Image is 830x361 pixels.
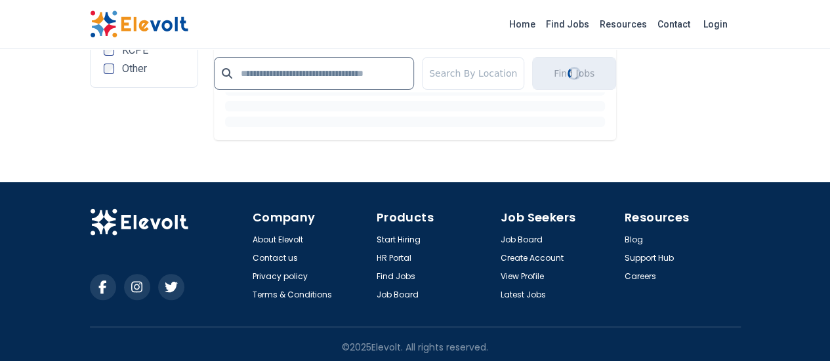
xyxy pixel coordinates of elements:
a: Terms & Conditions [253,290,332,300]
a: Careers [625,271,656,282]
a: HR Portal [377,253,411,263]
a: Contact us [253,253,298,263]
div: Loading... [567,66,581,81]
h4: Products [377,208,493,227]
span: Other [122,64,147,74]
a: Job Board [501,235,543,245]
a: Login [695,11,736,37]
a: Find Jobs [541,14,594,35]
img: Elevolt [90,10,188,38]
a: Find Jobs [377,271,415,282]
a: Start Hiring [377,235,421,245]
a: View Profile [501,271,544,282]
h4: Job Seekers [501,208,617,227]
h4: Company [253,208,369,227]
a: Latest Jobs [501,290,546,300]
input: KCPE [104,45,114,56]
span: KCPE [122,45,148,56]
button: Find JobsLoading... [532,57,616,90]
input: Other [104,64,114,74]
p: © 2025 Elevolt. All rights reserved. [342,341,488,354]
img: Elevolt [90,208,188,236]
a: Support Hub [625,253,674,263]
a: Resources [594,14,652,35]
a: About Elevolt [253,235,303,245]
a: Create Account [501,253,564,263]
a: Blog [625,235,643,245]
a: Contact [652,14,695,35]
a: Job Board [377,290,419,300]
a: Home [504,14,541,35]
a: Privacy policy [253,271,308,282]
h4: Resources [625,208,741,227]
